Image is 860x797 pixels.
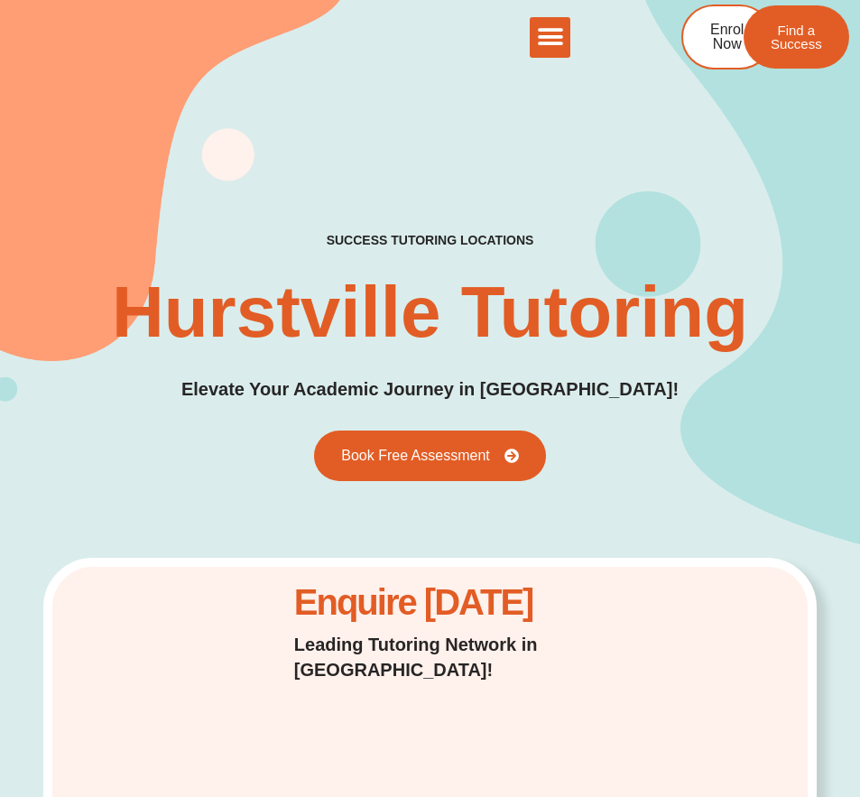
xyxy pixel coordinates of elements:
[530,17,570,58] div: Menu Toggle
[294,632,566,682] p: Leading Tutoring Network in [GEOGRAPHIC_DATA]!
[294,591,566,614] h2: Enquire [DATE]
[181,375,679,403] p: Elevate Your Academic Journey in [GEOGRAPHIC_DATA]!
[327,232,534,248] h2: success tutoring locations
[771,23,822,51] span: Find a Success
[341,449,490,463] span: Book Free Assessment
[314,431,546,481] a: Book Free Assessment
[744,5,849,69] a: Find a Success
[710,23,744,51] span: Enrol Now
[681,5,772,70] a: Enrol Now
[112,276,748,348] h1: Hurstville Tutoring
